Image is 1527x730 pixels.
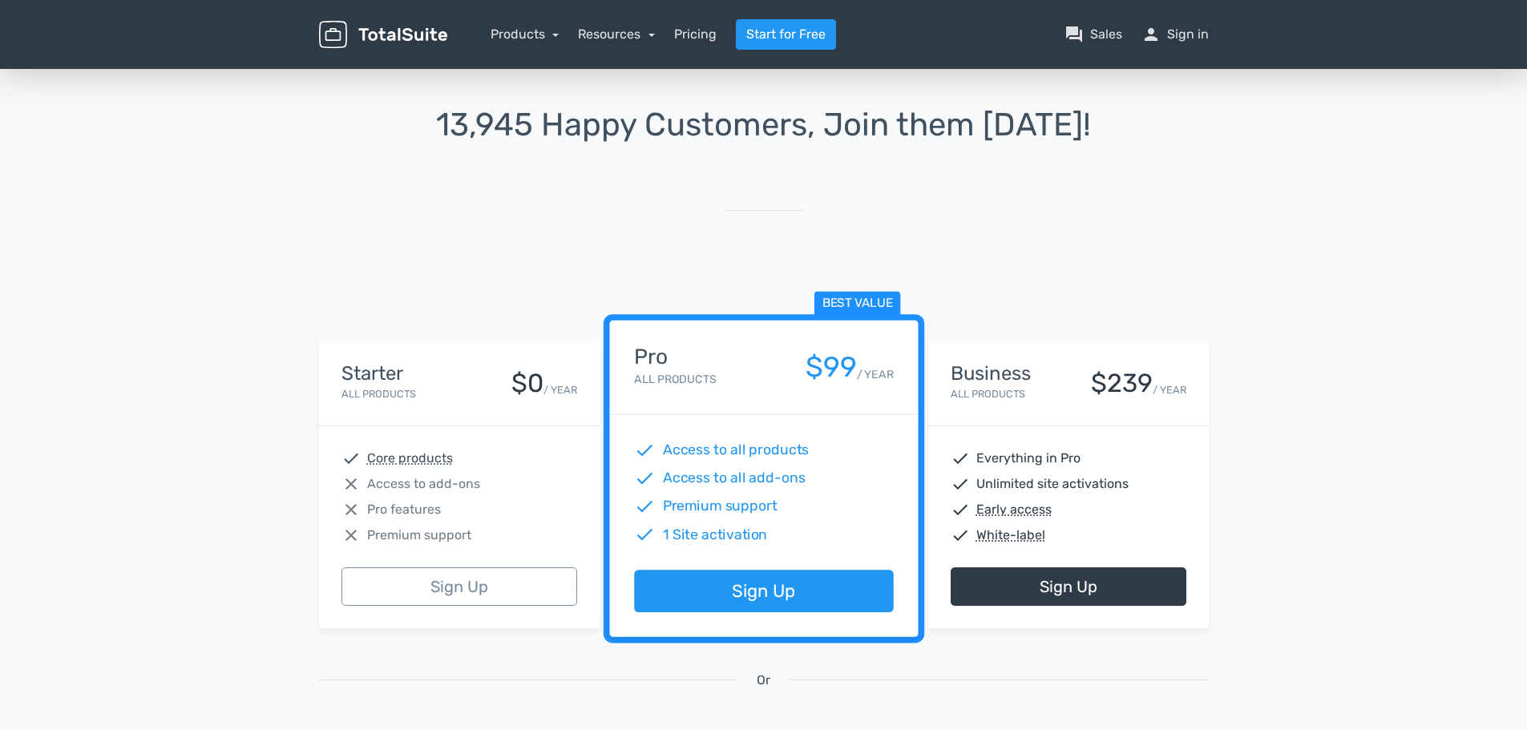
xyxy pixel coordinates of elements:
a: Sign Up [341,567,577,606]
a: Resources [578,26,655,42]
a: Sign Up [951,567,1186,606]
small: All Products [341,388,416,400]
span: question_answer [1064,25,1084,44]
span: close [341,526,361,545]
span: check [634,496,655,517]
small: / YEAR [1153,382,1186,397]
span: check [634,468,655,489]
a: Pricing [674,25,717,44]
span: close [341,474,361,494]
img: TotalSuite for WordPress [319,21,447,49]
span: check [634,524,655,545]
span: close [341,500,361,519]
span: check [951,474,970,494]
span: Everything in Pro [976,449,1081,468]
abbr: Early access [976,500,1052,519]
small: All Products [634,373,716,386]
span: Premium support [662,496,777,517]
h4: Pro [634,345,716,369]
span: Unlimited site activations [976,474,1129,494]
span: Pro features [367,500,441,519]
span: Access to add-ons [367,474,480,494]
h1: 13,945 Happy Customers, Join them [DATE]! [319,107,1209,143]
span: Best value [814,292,900,317]
span: Access to all add-ons [662,468,805,489]
abbr: White-label [976,526,1045,545]
a: personSign in [1141,25,1209,44]
span: check [951,449,970,468]
span: check [634,440,655,461]
div: $99 [805,352,856,383]
span: check [951,500,970,519]
span: person [1141,25,1161,44]
a: question_answerSales [1064,25,1122,44]
h4: Starter [341,363,416,384]
a: Sign Up [634,571,893,613]
span: Access to all products [662,440,809,461]
a: Start for Free [736,19,836,50]
span: check [951,526,970,545]
small: / YEAR [856,366,893,383]
div: $0 [511,369,543,397]
span: check [341,449,361,468]
span: Or [757,671,770,690]
h4: Business [951,363,1031,384]
abbr: Core products [367,449,453,468]
small: All Products [951,388,1025,400]
span: 1 Site activation [662,524,767,545]
div: $239 [1091,369,1153,397]
a: Products [491,26,559,42]
small: / YEAR [543,382,577,397]
span: Premium support [367,526,471,545]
